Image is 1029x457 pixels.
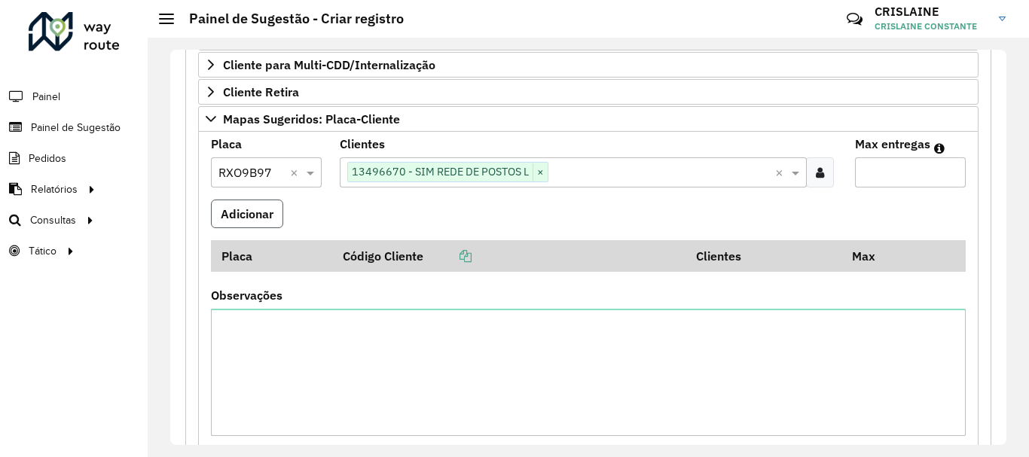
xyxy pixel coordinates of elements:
[31,181,78,197] span: Relatórios
[30,212,76,228] span: Consultas
[855,135,930,153] label: Max entregas
[211,200,283,228] button: Adicionar
[333,240,686,272] th: Código Cliente
[838,3,871,35] a: Contato Rápido
[348,163,533,181] span: 13496670 - SIM REDE DE POSTOS L
[290,163,303,181] span: Clear all
[29,243,56,259] span: Tático
[775,163,788,181] span: Clear all
[934,142,945,154] em: Máximo de clientes que serão colocados na mesma rota com os clientes informados
[533,163,548,181] span: ×
[198,132,979,456] div: Mapas Sugeridos: Placa-Cliente
[875,20,988,33] span: CRISLAINE CONSTANTE
[198,52,979,78] a: Cliente para Multi-CDD/Internalização
[211,286,282,304] label: Observações
[841,240,902,272] th: Max
[340,135,385,153] label: Clientes
[223,113,400,125] span: Mapas Sugeridos: Placa-Cliente
[31,120,121,136] span: Painel de Sugestão
[29,151,66,166] span: Pedidos
[32,89,60,105] span: Painel
[211,240,333,272] th: Placa
[875,5,988,19] h3: CRISLAINE
[198,79,979,105] a: Cliente Retira
[198,106,979,132] a: Mapas Sugeridos: Placa-Cliente
[223,59,435,71] span: Cliente para Multi-CDD/Internalização
[423,248,472,264] a: Copiar
[685,240,841,272] th: Clientes
[223,86,299,98] span: Cliente Retira
[211,135,242,153] label: Placa
[174,11,404,27] h2: Painel de Sugestão - Criar registro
